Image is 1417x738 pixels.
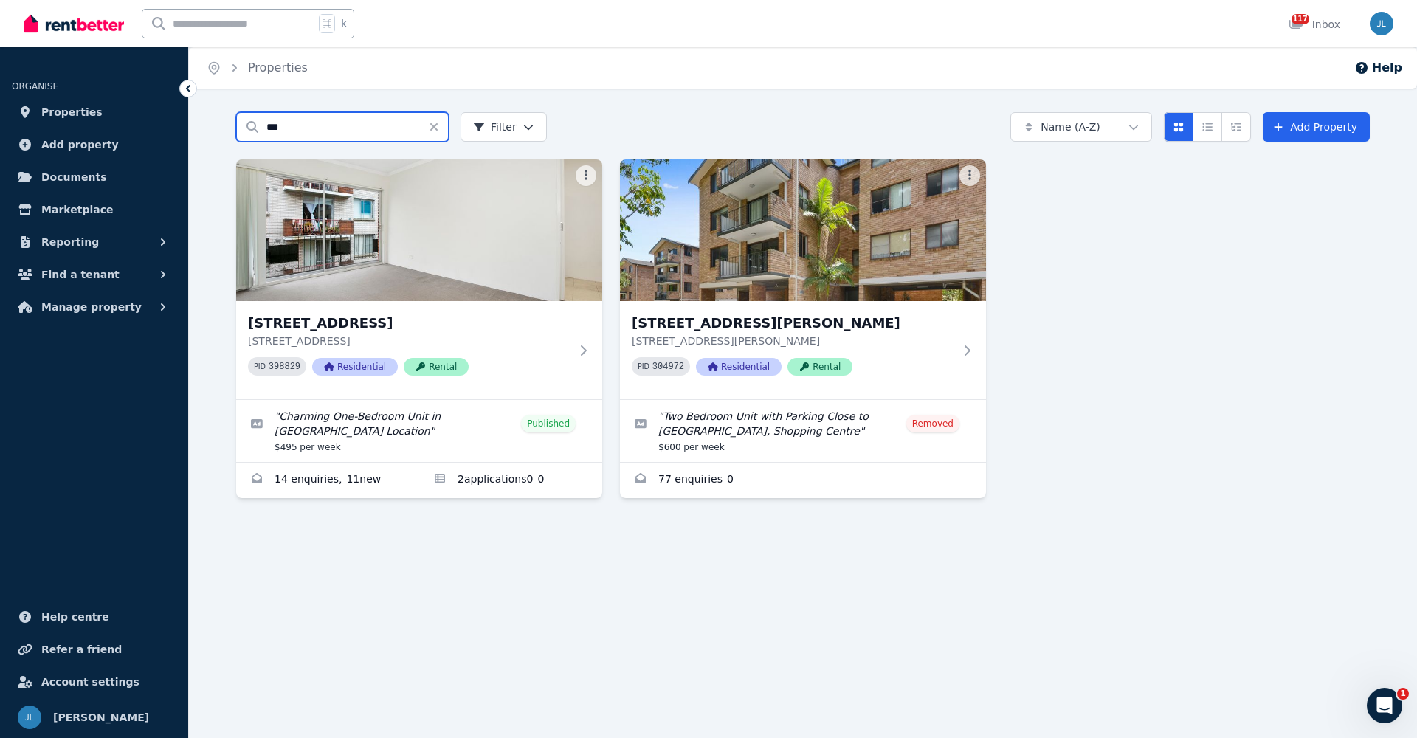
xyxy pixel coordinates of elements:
button: Expanded list view [1221,112,1251,142]
h3: [STREET_ADDRESS] [248,313,570,334]
code: 398829 [269,362,300,372]
span: Account settings [41,673,139,691]
button: More options [959,165,980,186]
span: Rental [787,358,852,376]
div: View options [1164,112,1251,142]
button: Help [1354,59,1402,77]
a: Applications for 8/1 Meadow Cres, Meadowbank [419,463,602,498]
img: Joanne Lau [18,706,41,729]
span: Add property [41,136,119,154]
span: Rental [404,358,469,376]
p: [STREET_ADDRESS][PERSON_NAME] [632,334,954,348]
a: 14/116-118 Herring Road, Macquarie Park[STREET_ADDRESS][PERSON_NAME][STREET_ADDRESS][PERSON_NAME]... [620,159,986,399]
a: Enquiries for 14/116-118 Herring Road, Macquarie Park [620,463,986,498]
button: Find a tenant [12,260,176,289]
span: [PERSON_NAME] [53,708,149,726]
span: Refer a friend [41,641,122,658]
span: ORGANISE [12,81,58,92]
button: Filter [461,112,547,142]
img: 14/116-118 Herring Road, Macquarie Park [620,159,986,301]
img: Joanne Lau [1370,12,1393,35]
span: Find a tenant [41,266,120,283]
h3: [STREET_ADDRESS][PERSON_NAME] [632,313,954,334]
a: Account settings [12,667,176,697]
a: Refer a friend [12,635,176,664]
span: Documents [41,168,107,186]
span: Manage property [41,298,142,316]
div: Inbox [1289,17,1340,32]
iframe: Intercom live chat [1367,688,1402,723]
a: Edit listing: Two Bedroom Unit with Parking Close to Macqurie University, Shopping Centre [620,400,986,462]
button: Clear search [428,112,449,142]
a: Add Property [1263,112,1370,142]
img: 8/1 Meadow Cres, Meadowbank [236,159,602,301]
small: PID [254,362,266,370]
button: Name (A-Z) [1010,112,1152,142]
a: 8/1 Meadow Cres, Meadowbank[STREET_ADDRESS][STREET_ADDRESS]PID 398829ResidentialRental [236,159,602,399]
a: Enquiries for 8/1 Meadow Cres, Meadowbank [236,463,419,498]
a: Properties [12,97,176,127]
a: Help centre [12,602,176,632]
a: Marketplace [12,195,176,224]
p: [STREET_ADDRESS] [248,334,570,348]
span: Help centre [41,608,109,626]
span: 117 [1292,14,1309,24]
button: Card view [1164,112,1193,142]
button: Reporting [12,227,176,257]
a: Add property [12,130,176,159]
button: Compact list view [1193,112,1222,142]
span: Filter [473,120,517,134]
small: PID [638,362,649,370]
code: 304972 [652,362,684,372]
span: Residential [696,358,782,376]
span: Residential [312,358,398,376]
img: RentBetter [24,13,124,35]
span: 1 [1397,688,1409,700]
span: Properties [41,103,103,121]
a: Edit listing: Charming One-Bedroom Unit in Prime Meadowbank Location [236,400,602,462]
span: Reporting [41,233,99,251]
span: Marketplace [41,201,113,218]
nav: Breadcrumb [189,47,325,89]
a: Documents [12,162,176,192]
a: Properties [248,61,308,75]
button: Manage property [12,292,176,322]
span: k [341,18,346,30]
button: More options [576,165,596,186]
span: Name (A-Z) [1041,120,1100,134]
